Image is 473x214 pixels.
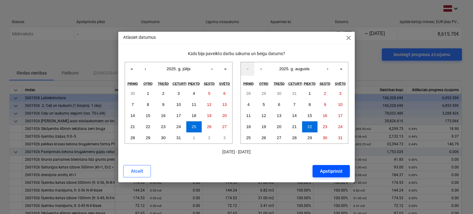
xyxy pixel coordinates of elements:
button: 2025. gada 13. jūlijs [217,99,232,110]
abbr: 2025. gada 30. jūlijs [161,135,166,140]
abbr: 2025. gada 21. augusts [292,124,297,129]
abbr: 2025. gada 21. jūlijs [130,124,135,129]
abbr: 2025. gada 15. jūlijs [146,113,150,118]
p: Atlasiet datumus [123,34,156,41]
button: 2025. gada 16. jūlijs [156,110,171,121]
button: 2025. gada 3. augusts [217,132,232,143]
button: 2025. gada 2. augusts [317,88,333,99]
button: 2025. gada 17. jūlijs [171,110,186,121]
abbr: 2025. gada 5. augusts [263,102,265,107]
button: 2025. gada 13. augusts [271,110,287,121]
span: close [345,34,352,42]
abbr: 2025. gada 17. augusts [338,113,343,118]
button: 2025. gada 28. jūlijs [125,132,140,143]
button: 2025. gada 29. jūlijs [256,88,272,99]
abbr: 2025. gada 25. jūlijs [192,124,196,129]
button: » [334,62,348,76]
button: 2025. gada 2. augusts [202,132,217,143]
abbr: 2025. gada 24. augusts [338,124,343,129]
abbr: Trešdiena [273,82,285,86]
button: 2025. gada 21. augusts [287,121,302,132]
abbr: 2025. gada 23. augusts [323,124,327,129]
button: 2025. gada 19. augusts [256,121,272,132]
button: 2025. gada 12. jūlijs [202,99,217,110]
abbr: Sestdiena [204,82,215,86]
button: 2025. gada 20. jūlijs [217,110,232,121]
abbr: Pirmdiena [127,82,138,86]
abbr: 2025. gada 10. jūlijs [176,102,181,107]
button: 2025. gada 24. jūlijs [171,121,186,132]
abbr: 2025. gada 1. augusts [193,135,195,140]
button: 2025. gada 27. augusts [271,132,287,143]
abbr: 2025. gada 20. jūlijs [222,113,227,118]
abbr: 2025. gada 15. augusts [307,113,312,118]
button: 2025. gada 28. jūlijs [241,88,256,99]
abbr: 2025. gada 7. augusts [293,102,295,107]
abbr: 2025. gada 30. jūlijs [277,91,281,96]
button: 2025. gada 28. augusts [287,132,302,143]
p: Kāds bija paveikto darbu sākuma un beigu datums? [123,50,350,57]
button: 2025. gada 10. jūlijs [171,99,186,110]
abbr: 2025. gada 13. jūlijs [222,102,227,107]
abbr: 2025. gada 30. augusts [323,135,327,140]
button: 2025. gada 17. augusts [333,110,348,121]
button: « [125,62,139,76]
button: 2025. gada 1. jūlijs [140,88,156,99]
button: 2025. gada 6. jūlijs [217,88,232,99]
abbr: Ceturtdiena [288,82,304,86]
button: 2025. gada 30. jūnijs [125,88,140,99]
button: 2025. gada 11. augusts [241,110,256,121]
abbr: 2025. gada 24. jūlijs [176,124,181,129]
button: Apstiprināt [313,165,350,177]
button: 2025. gada 3. jūlijs [171,88,186,99]
button: 2025. gada 20. augusts [271,121,287,132]
button: 2025. gada 27. jūlijs [217,121,232,132]
abbr: 2025. gada 28. augusts [292,135,297,140]
button: 2025. gada 31. augusts [333,132,348,143]
abbr: 2025. gada 25. augusts [246,135,251,140]
abbr: 2025. gada 8. jūlijs [147,102,149,107]
abbr: 2025. gada 31. jūlijs [176,135,181,140]
button: 2025. g. jūlijs [152,62,205,76]
abbr: 2025. gada 13. augusts [277,113,281,118]
button: 2025. gada 29. jūlijs [140,132,156,143]
abbr: 2025. gada 31. augusts [338,135,343,140]
abbr: 2025. gada 3. jūlijs [177,91,180,96]
button: 2025. gada 5. jūlijs [202,88,217,99]
button: 2025. gada 23. augusts [317,121,333,132]
button: 2025. gada 22. augusts [302,121,317,132]
button: 2025. gada 18. augusts [241,121,256,132]
abbr: 2025. gada 6. augusts [278,102,280,107]
abbr: 2025. gada 28. jūlijs [246,91,251,96]
abbr: 2025. gada 26. jūlijs [207,124,212,129]
abbr: 2025. gada 3. augusts [339,91,341,96]
button: 2025. gada 1. augusts [302,88,317,99]
abbr: 2025. gada 22. augusts [307,124,312,129]
button: 2025. gada 9. jūlijs [156,99,171,110]
abbr: Piektdiena [188,82,200,86]
abbr: 2025. gada 20. augusts [277,124,281,129]
abbr: 2025. gada 29. augusts [307,135,312,140]
abbr: 2025. gada 27. augusts [277,135,281,140]
button: 2025. gada 10. augusts [333,99,348,110]
abbr: 2025. gada 1. augusts [309,91,311,96]
button: 2025. gada 7. augusts [287,99,302,110]
button: 2025. gada 14. jūlijs [125,110,140,121]
div: Apstiprināt [320,167,342,175]
abbr: 2025. gada 27. jūlijs [222,124,227,129]
button: 2025. gada 22. jūlijs [140,121,156,132]
abbr: Svētdiena [335,82,346,86]
button: 2025. gada 31. jūlijs [287,88,302,99]
abbr: Piektdiena [304,82,316,86]
abbr: 2025. gada 11. jūlijs [192,102,196,107]
abbr: 2025. gada 17. jūlijs [176,113,181,118]
button: 2025. gada 21. jūlijs [125,121,140,132]
abbr: Otrdiena [144,82,153,86]
abbr: Ceturtdiena [172,82,188,86]
button: 2025. gada 19. jūlijs [202,110,217,121]
button: 2025. g. augusts [268,62,321,76]
button: 2025. gada 4. augusts [241,99,256,110]
button: 2025. gada 1. augusts [186,132,202,143]
button: » [219,62,232,76]
abbr: 2025. gada 16. jūlijs [161,113,166,118]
